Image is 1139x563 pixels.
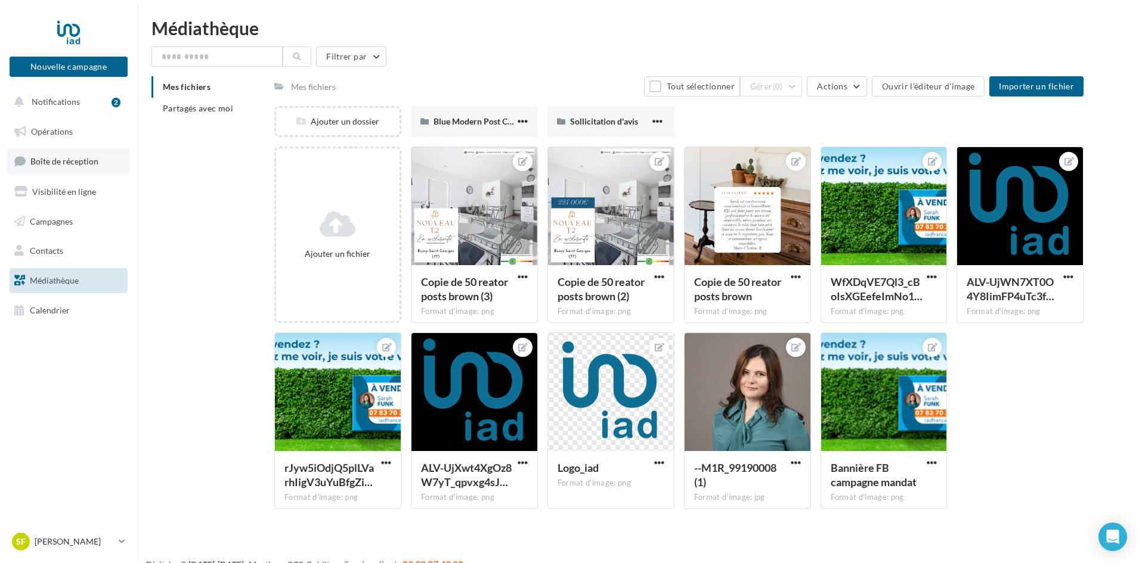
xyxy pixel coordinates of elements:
[694,275,781,303] span: Copie de 50 reator posts brown
[7,268,130,293] a: Médiathèque
[694,306,801,317] div: Format d'image: png
[831,306,937,317] div: Format d'image: png
[967,306,1073,317] div: Format d'image: png
[999,81,1074,91] span: Importer un fichier
[284,461,374,489] span: rJyw5iOdjQ5plLVarhIigV3uYuBfgZi4FilxlcHpAl2N9Dd69RfhQ3xHRXlMfDyUs-dVZliuofjokYQ=s0
[35,536,114,548] p: [PERSON_NAME]
[644,76,739,97] button: Tout sélectionner
[872,76,985,97] button: Ouvrir l'éditeur d'image
[32,186,96,197] span: Visibilité en ligne
[421,461,512,489] span: ALV-UjXwt4XgOz8W7yT_qpvxg4sJnw5TH3-I1OncE6r18k4v8fL3jQ
[421,306,528,317] div: Format d'image: png
[7,298,130,323] a: Calendrier
[30,216,73,226] span: Campagnes
[163,82,211,92] span: Mes fichiers
[1098,522,1127,551] div: Open Intercom Messenger
[434,116,621,126] span: Blue Modern Post Carousel Tips LinkedIn Carousel
[284,492,391,503] div: Format d'image: png
[558,306,664,317] div: Format d'image: png
[30,156,98,166] span: Boîte de réception
[831,275,923,303] span: WfXDqVE7Ql3_cBoIsXGEefeImNo1lTpUlQbpI1-9ZZHo8JztE2QvGoqKMWkYIQfRjiJBsq1F1KsuwQc=s0
[570,116,638,126] span: Sollicitation d'avis
[7,179,130,204] a: Visibilité en ligne
[10,530,128,553] a: SF [PERSON_NAME]
[773,82,783,91] span: (0)
[31,126,73,136] span: Opérations
[30,275,79,285] span: Médiathèque
[558,275,645,303] span: Copie de 50 reator posts brown (2)
[281,248,395,260] div: Ajouter un fichier
[10,57,128,77] button: Nouvelle campagne
[694,492,801,503] div: Format d'image: jpg
[7,119,130,144] a: Opérations
[558,461,599,474] span: Logo_iad
[558,478,664,489] div: Format d'image: png
[276,116,400,127] div: Ajouter un dossier
[163,103,233,113] span: Partagés avec moi
[7,89,125,114] button: Notifications 2
[7,209,130,234] a: Campagnes
[421,275,508,303] span: Copie de 50 reator posts brown (3)
[831,492,937,503] div: Format d'image: png
[30,245,63,256] span: Contacts
[817,81,847,91] span: Actions
[740,76,803,97] button: Gérer(0)
[694,461,776,489] span: --M1R_99190008 (1)
[831,461,917,489] span: Bannière FB campagne mandat
[151,19,1125,37] div: Médiathèque
[30,305,70,315] span: Calendrier
[112,98,120,107] div: 2
[291,81,336,93] div: Mes fichiers
[32,97,80,107] span: Notifications
[421,492,528,503] div: Format d'image: png
[16,536,26,548] span: SF
[807,76,866,97] button: Actions
[7,238,130,263] a: Contacts
[989,76,1084,97] button: Importer un fichier
[967,275,1054,303] span: ALV-UjWN7XT0O4Y8IimFP4uTc3fA1aHQIoBeCmOgslDWAVwzwz7Tig
[316,46,386,67] button: Filtrer par
[7,148,130,174] a: Boîte de réception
